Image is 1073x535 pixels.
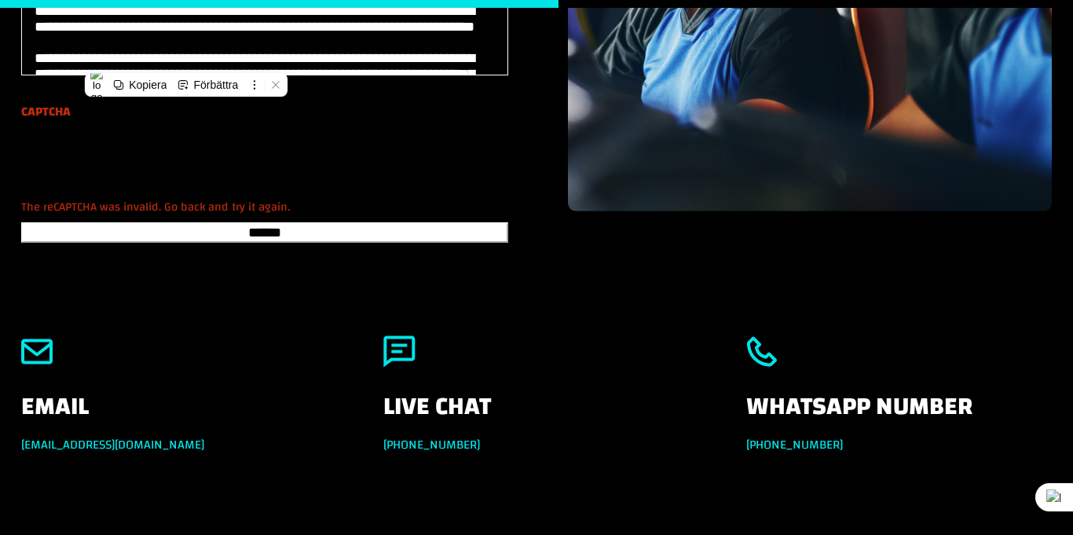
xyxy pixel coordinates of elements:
iframe: reCAPTCHA [21,129,260,190]
iframe: Chat Widget [994,460,1073,535]
h4: Live Chat [383,394,689,435]
img: email [21,335,53,368]
a: [PHONE_NUMBER] [383,433,480,456]
h4: Whatsapp Number [746,394,1052,435]
h4: Email [21,394,327,435]
div: The reCAPTCHA was invalid. Go back and try it again. [21,196,508,218]
div: Chatt-widget [994,460,1073,535]
label: CAPTCHA [21,101,71,123]
a: [PHONE_NUMBER] [746,433,843,456]
a: [EMAIL_ADDRESS][DOMAIN_NAME] [21,433,204,456]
